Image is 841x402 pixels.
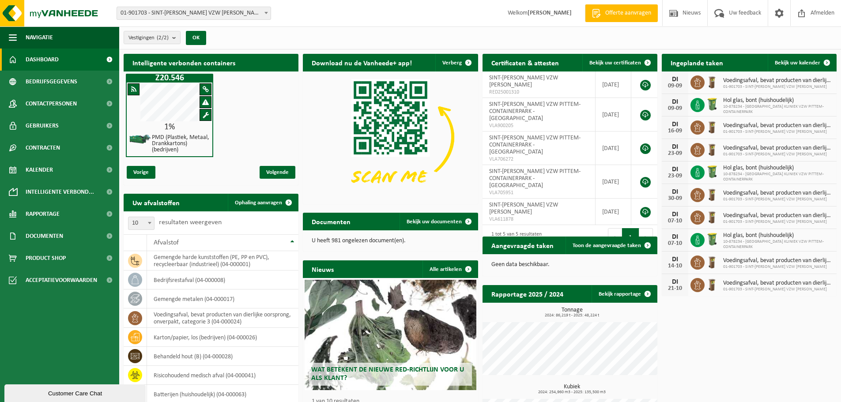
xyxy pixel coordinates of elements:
div: 09-09 [666,83,684,89]
div: 07-10 [666,240,684,247]
span: Bekijk uw kalender [775,60,820,66]
span: Voedingsafval, bevat producten van dierlijke oorsprong, onverpakt, categorie 3 [723,212,832,219]
td: behandeld hout (B) (04-000028) [147,347,298,366]
span: Rapportage [26,203,60,225]
span: Voedingsafval, bevat producten van dierlijke oorsprong, onverpakt, categorie 3 [723,280,832,287]
span: Voedingsafval, bevat producten van dierlijke oorsprong, onverpakt, categorie 3 [723,190,832,197]
div: DI [666,278,684,286]
span: Bedrijfsgegevens [26,71,77,93]
span: 01-901703 - SINT-[PERSON_NAME] VZW [PERSON_NAME] [723,287,832,292]
span: Contracten [26,137,60,159]
div: 14-10 [666,263,684,269]
span: Kalender [26,159,53,181]
a: Bekijk rapportage [592,285,656,303]
img: WB-0140-HPE-BN-01 [705,254,720,269]
img: WB-0140-HPE-BN-01 [705,119,720,134]
span: Vorige [127,166,155,179]
span: 10-878234 - [GEOGRAPHIC_DATA] KLINIEK VZW PITTEM-CONTAINERPARK [723,104,832,115]
span: 10-878234 - [GEOGRAPHIC_DATA] KLINIEK VZW PITTEM-CONTAINERPARK [723,239,832,250]
h1: Z20.546 [128,74,211,83]
a: Bekijk uw kalender [768,54,836,71]
span: Hol glas, bont (huishoudelijk) [723,165,832,172]
div: DI [666,143,684,150]
a: Ophaling aanvragen [228,194,298,211]
img: WB-0140-HPE-BN-01 [705,277,720,292]
span: Toon de aangevraagde taken [573,243,641,248]
div: DI [666,256,684,263]
button: Next [639,228,653,246]
span: VLA611878 [489,216,588,223]
h2: Certificaten & attesten [483,54,568,71]
span: Voedingsafval, bevat producten van dierlijke oorsprong, onverpakt, categorie 3 [723,257,832,264]
span: 01-901703 - SINT-[PERSON_NAME] VZW [PERSON_NAME] [723,84,832,90]
span: 2024: 86,219 t - 2025: 48,224 t [487,313,657,318]
div: DI [666,76,684,83]
span: SINT-[PERSON_NAME] VZW PITTEM-CONTAINERPARK - [GEOGRAPHIC_DATA] [489,135,581,155]
span: Vestigingen [128,31,169,45]
div: DI [666,233,684,240]
span: Bekijk uw documenten [407,219,462,225]
iframe: chat widget [4,383,147,402]
p: Geen data beschikbaar. [491,262,649,268]
count: (2/2) [157,35,169,41]
h2: Aangevraagde taken [483,237,562,254]
td: karton/papier, los (bedrijven) (04-000026) [147,328,298,347]
div: DI [666,166,684,173]
span: Wat betekent de nieuwe RED-richtlijn voor u als klant? [311,366,464,382]
td: bedrijfsrestafval (04-000008) [147,271,298,289]
span: Voedingsafval, bevat producten van dierlijke oorsprong, onverpakt, categorie 3 [723,77,832,84]
img: Download de VHEPlus App [303,71,478,203]
button: OK [186,31,206,45]
td: gemengde harde kunststoffen (PE, PP en PVC), recycleerbaar (industrieel) (04-000001) [147,251,298,271]
a: Bekijk uw documenten [400,213,477,230]
p: U heeft 981 ongelezen document(en). [312,238,469,244]
div: 07-10 [666,218,684,224]
button: Verberg [435,54,477,71]
span: SINT-[PERSON_NAME] VZW PITTEM-CONTAINERPARK - [GEOGRAPHIC_DATA] [489,101,581,122]
h2: Documenten [303,213,359,230]
span: Navigatie [26,26,53,49]
span: 10 [128,217,154,229]
span: 10 [128,217,155,230]
div: DI [666,121,684,128]
h2: Intelligente verbonden containers [124,54,298,71]
h2: Ingeplande taken [662,54,732,71]
span: Voedingsafval, bevat producten van dierlijke oorsprong, onverpakt, categorie 3 [723,145,832,152]
button: Vestigingen(2/2) [124,31,181,44]
h2: Uw afvalstoffen [124,194,189,211]
strong: [PERSON_NAME] [528,10,572,16]
span: 01-901703 - SINT-[PERSON_NAME] VZW [PERSON_NAME] [723,197,832,202]
span: RED25001310 [489,89,588,96]
span: Voedingsafval, bevat producten van dierlijke oorsprong, onverpakt, categorie 3 [723,122,832,129]
a: Offerte aanvragen [585,4,658,22]
img: WB-0140-HPE-BN-01 [705,187,720,202]
h2: Download nu de Vanheede+ app! [303,54,421,71]
span: 2024: 254,960 m3 - 2025: 135,500 m3 [487,390,657,394]
a: Toon de aangevraagde taken [566,237,656,254]
span: SINT-[PERSON_NAME] VZW [PERSON_NAME] [489,202,558,215]
td: risicohoudend medisch afval (04-000041) [147,366,298,385]
td: [DATE] [596,71,631,98]
span: SINT-[PERSON_NAME] VZW [PERSON_NAME] [489,75,558,88]
img: WB-0140-HPE-BN-01 [705,142,720,157]
h2: Rapportage 2025 / 2024 [483,285,572,302]
img: WB-0140-HPE-BN-01 [705,74,720,89]
span: 01-901703 - SINT-JOZEF KLINIEK VZW PITTEM - PITTEM [117,7,271,19]
td: [DATE] [596,98,631,131]
div: DI [666,211,684,218]
span: 01-901703 - SINT-[PERSON_NAME] VZW [PERSON_NAME] [723,152,832,157]
div: 1 tot 5 van 5 resultaten [487,227,542,247]
span: 01-901703 - SINT-[PERSON_NAME] VZW [PERSON_NAME] [723,219,832,225]
h2: Nieuws [303,260,343,278]
span: Bekijk uw certificaten [589,60,641,66]
h3: Tonnage [487,307,657,318]
span: Ophaling aanvragen [235,200,282,206]
img: WB-0140-HPE-BN-01 [705,209,720,224]
img: WB-0240-HPE-GN-50 [705,97,720,112]
span: Verberg [442,60,462,66]
div: 1% [127,123,212,131]
span: 01-901703 - SINT-[PERSON_NAME] VZW [PERSON_NAME] [723,264,832,270]
td: [DATE] [596,131,631,165]
span: 10-878234 - [GEOGRAPHIC_DATA] KLINIEK VZW PITTEM-CONTAINERPARK [723,172,832,182]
